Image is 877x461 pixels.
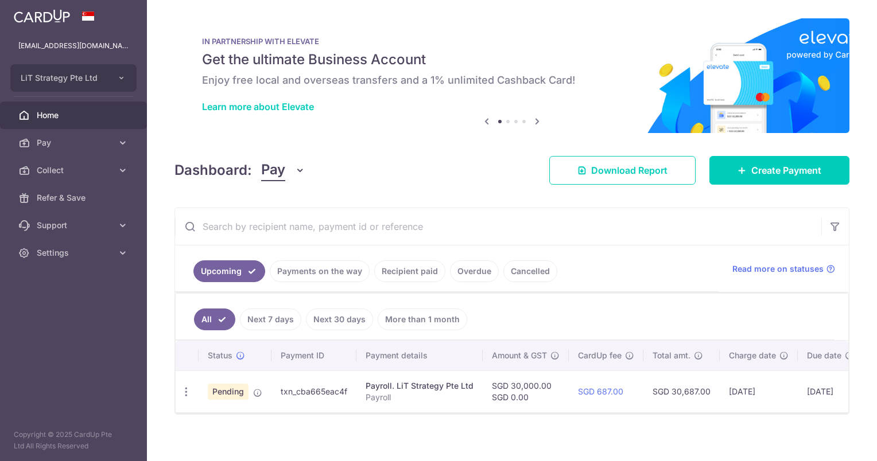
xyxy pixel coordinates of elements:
span: Charge date [729,350,776,361]
a: Learn more about Elevate [202,101,314,112]
p: IN PARTNERSHIP WITH ELEVATE [202,37,822,46]
img: Renovation banner [174,18,849,133]
img: CardUp [14,9,70,23]
span: Pay [37,137,112,149]
span: Read more on statuses [732,263,824,275]
a: Cancelled [503,260,557,282]
span: Due date [807,350,841,361]
span: Create Payment [751,163,821,177]
span: Home [37,110,112,121]
th: Payment details [356,341,483,370]
span: CardUp fee [578,350,622,361]
h4: Dashboard: [174,160,252,181]
span: Download Report [591,163,668,177]
span: Status [208,350,232,361]
a: More than 1 month [378,308,467,330]
span: Collect [37,165,112,176]
a: Upcoming [193,260,265,282]
th: Payment ID [271,341,356,370]
a: Payments on the way [270,260,370,282]
div: Payroll. LiT Strategy Pte Ltd [366,380,474,392]
a: All [194,308,235,330]
p: [EMAIL_ADDRESS][DOMAIN_NAME] [18,40,129,52]
span: Refer & Save [37,192,112,204]
span: Pending [208,384,249,400]
span: Support [37,220,112,231]
a: Read more on statuses [732,263,835,275]
td: [DATE] [798,370,863,412]
iframe: Opens a widget where you can find more information [804,427,866,455]
td: SGD 30,000.00 SGD 0.00 [483,370,569,412]
td: txn_cba665eac4f [271,370,356,412]
td: [DATE] [720,370,798,412]
span: Amount & GST [492,350,547,361]
a: Recipient paid [374,260,445,282]
button: Pay [261,159,305,181]
span: LiT Strategy Pte Ltd [21,72,106,84]
a: Overdue [450,260,499,282]
a: Next 7 days [240,308,301,330]
a: Next 30 days [306,308,373,330]
span: Settings [37,247,112,259]
h6: Enjoy free local and overseas transfers and a 1% unlimited Cashback Card! [202,73,822,87]
span: Pay [261,159,285,181]
a: Create Payment [709,156,849,185]
input: Search by recipient name, payment id or reference [175,208,821,245]
p: Payroll [366,392,474,403]
button: LiT Strategy Pte Ltd [10,64,137,92]
a: Download Report [549,156,696,185]
td: SGD 30,687.00 [643,370,720,412]
span: Total amt. [653,350,690,361]
h5: Get the ultimate Business Account [202,50,822,69]
a: SGD 687.00 [578,386,623,396]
